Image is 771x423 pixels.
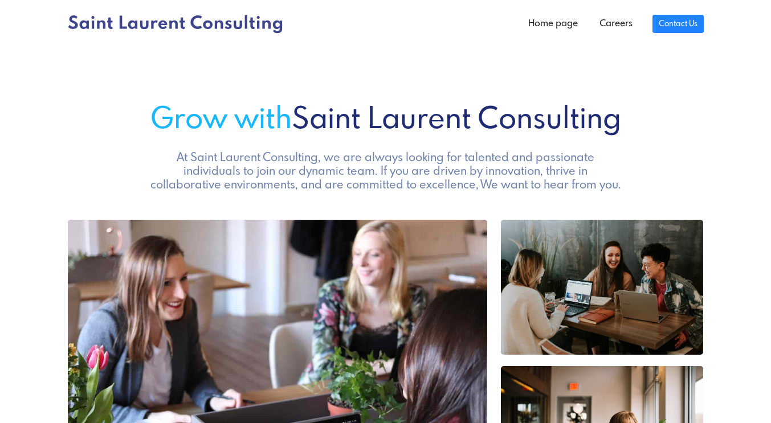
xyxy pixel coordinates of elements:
h5: At Saint Laurent Consulting, we are always looking for talented and passionate individuals to joi... [147,151,624,192]
a: Contact Us [652,15,703,33]
a: Careers [589,13,643,35]
a: Home page [517,13,589,35]
h1: Saint Laurent Consulting [68,103,704,138]
span: Grow with [150,105,292,135]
